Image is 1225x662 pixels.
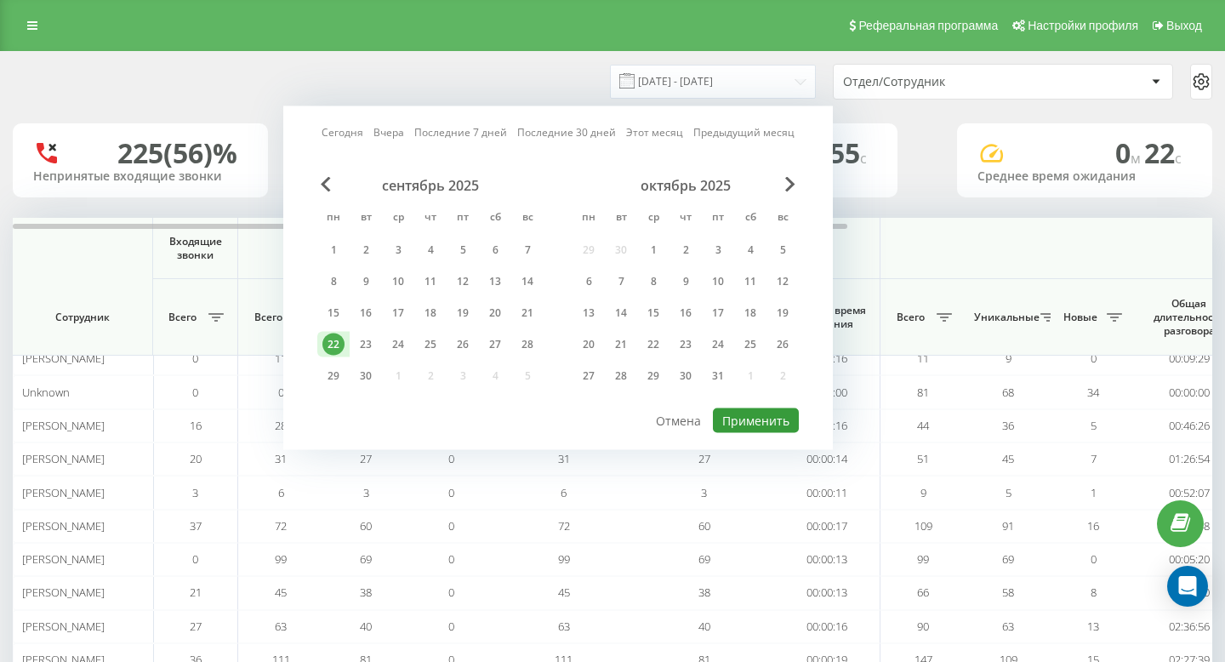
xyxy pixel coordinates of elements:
div: 25 [739,334,761,356]
span: 68 [1002,385,1014,400]
span: Previous Month [321,177,331,192]
div: ср 8 окт. 2025 г. [637,269,669,294]
span: Всего [247,311,289,324]
span: 1 [1091,485,1097,500]
div: 6 [484,239,506,261]
div: ср 3 сент. 2025 г. [382,237,414,263]
span: 21 [190,585,202,600]
span: 69 [360,551,372,567]
td: 00:00:11 [774,476,880,509]
abbr: понедельник [321,206,346,231]
div: 29 [642,365,664,387]
span: 9 [1006,351,1011,366]
span: 72 [558,518,570,534]
span: Unknown [22,385,70,400]
div: ср 22 окт. 2025 г. [637,332,669,357]
div: вт 21 окт. 2025 г. [605,332,637,357]
div: 10 [387,271,409,293]
abbr: вторник [608,206,634,231]
abbr: среда [385,206,411,231]
div: 23 [675,334,697,356]
span: [PERSON_NAME] [22,619,105,634]
span: 22 [1144,134,1182,171]
div: 29 [322,365,345,387]
div: сб 6 сент. 2025 г. [479,237,511,263]
button: Применить [713,408,799,433]
abbr: суббота [482,206,508,231]
div: 16 [355,302,377,324]
div: чт 25 сент. 2025 г. [414,332,447,357]
button: Отмена [647,408,710,433]
td: 00:00:14 [774,442,880,476]
div: пн 1 сент. 2025 г. [317,237,350,263]
div: 20 [578,334,600,356]
span: [PERSON_NAME] [22,351,105,366]
span: 51 [917,451,929,466]
div: 14 [610,302,632,324]
abbr: воскресенье [770,206,795,231]
span: 69 [698,551,710,567]
div: 30 [355,365,377,387]
div: ср 10 сент. 2025 г. [382,269,414,294]
span: 40 [360,619,372,634]
div: чт 11 сент. 2025 г. [414,269,447,294]
div: 28 [610,365,632,387]
span: 0 [448,551,454,567]
span: 16 [1087,518,1099,534]
div: вс 7 сент. 2025 г. [511,237,544,263]
div: пт 10 окт. 2025 г. [702,269,734,294]
div: 8 [642,271,664,293]
div: 5 [452,239,474,261]
span: 63 [1002,619,1014,634]
div: 4 [419,239,442,261]
div: 1 [322,239,345,261]
div: 6 [578,271,600,293]
span: 6 [561,485,567,500]
div: 7 [610,271,632,293]
div: 30 [675,365,697,387]
div: 12 [452,271,474,293]
div: 7 [516,239,538,261]
div: вс 21 сент. 2025 г. [511,300,544,326]
div: пт 19 сент. 2025 г. [447,300,479,326]
div: вс 14 сент. 2025 г. [511,269,544,294]
div: пн 27 окт. 2025 г. [573,363,605,389]
span: 31 [558,451,570,466]
div: пн 29 сент. 2025 г. [317,363,350,389]
div: вт 30 сент. 2025 г. [350,363,382,389]
span: 27 [360,451,372,466]
span: 44 [917,418,929,433]
span: 0 [192,385,198,400]
div: 15 [322,302,345,324]
div: 13 [484,271,506,293]
span: 38 [698,585,710,600]
div: пт 5 сент. 2025 г. [447,237,479,263]
span: Входящие звонки [165,235,225,261]
div: вт 28 окт. 2025 г. [605,363,637,389]
span: 0 [448,619,454,634]
span: 0 [1091,551,1097,567]
div: сб 13 сент. 2025 г. [479,269,511,294]
span: 9 [920,485,926,500]
div: Среднее время ожидания [977,169,1192,184]
div: 18 [739,302,761,324]
span: [PERSON_NAME] [22,585,105,600]
div: 21 [516,302,538,324]
div: 28 [516,334,538,356]
span: 7 [1091,451,1097,466]
span: 0 [1091,351,1097,366]
span: 8 [1091,585,1097,600]
div: сб 25 окт. 2025 г. [734,332,766,357]
div: сб 11 окт. 2025 г. [734,269,766,294]
div: пт 3 окт. 2025 г. [702,237,734,263]
span: [PERSON_NAME] [22,451,105,466]
div: 3 [707,239,729,261]
span: Настройки профиля [1028,19,1138,32]
div: 20 [484,302,506,324]
span: Next Month [785,177,795,192]
span: [PERSON_NAME] [22,418,105,433]
div: 4 [739,239,761,261]
abbr: вторник [353,206,379,231]
span: 60 [698,518,710,534]
td: 00:00:16 [774,610,880,643]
